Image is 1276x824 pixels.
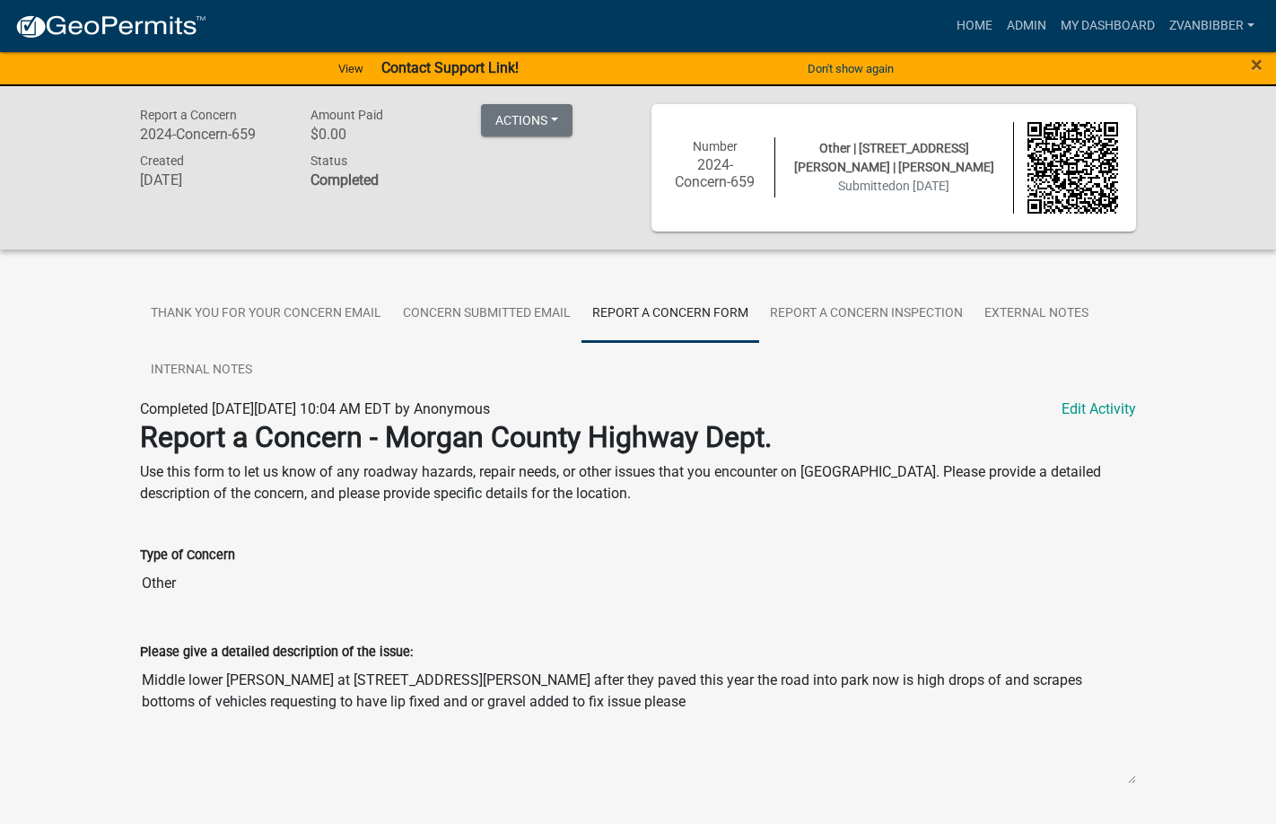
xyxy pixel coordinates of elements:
[1000,9,1053,43] a: Admin
[140,171,284,188] h6: [DATE]
[693,139,738,153] span: Number
[140,153,184,168] span: Created
[140,108,237,122] span: Report a Concern
[1027,122,1119,214] img: QR code
[310,108,383,122] span: Amount Paid
[800,54,901,83] button: Don't show again
[1053,9,1162,43] a: My Dashboard
[140,420,772,454] strong: Report a Concern - Morgan County Highway Dept.
[310,126,454,143] h6: $0.00
[140,126,284,143] h6: 2024-Concern-659
[140,342,263,399] a: Internal Notes
[1251,54,1263,75] button: Close
[1062,399,1136,420] a: Edit Activity
[838,179,949,193] span: Submitted on [DATE]
[310,171,379,188] strong: Completed
[140,400,490,417] span: Completed [DATE][DATE] 10:04 AM EDT by Anonymous
[1162,9,1262,43] a: zvanbibber
[1251,52,1263,77] span: ×
[974,285,1099,343] a: External Notes
[140,461,1136,504] p: Use this form to let us know of any roadway hazards, repair needs, or other issues that you encou...
[140,549,235,562] label: Type of Concern
[759,285,974,343] a: Report A Concern Inspection
[140,646,413,659] label: Please give a detailed description of the issue:
[669,156,761,190] h6: 2024-Concern-659
[481,104,572,136] button: Actions
[949,9,1000,43] a: Home
[794,141,994,174] span: Other | [STREET_ADDRESS][PERSON_NAME] | [PERSON_NAME]
[140,662,1136,785] textarea: Middle lower [PERSON_NAME] at [STREET_ADDRESS][PERSON_NAME] after they paved this year the road i...
[392,285,581,343] a: Concern Submitted Email
[140,285,392,343] a: Thank You for Your Concern Email
[581,285,759,343] a: Report A Concern Form
[381,59,519,76] strong: Contact Support Link!
[310,153,347,168] span: Status
[331,54,371,83] a: View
